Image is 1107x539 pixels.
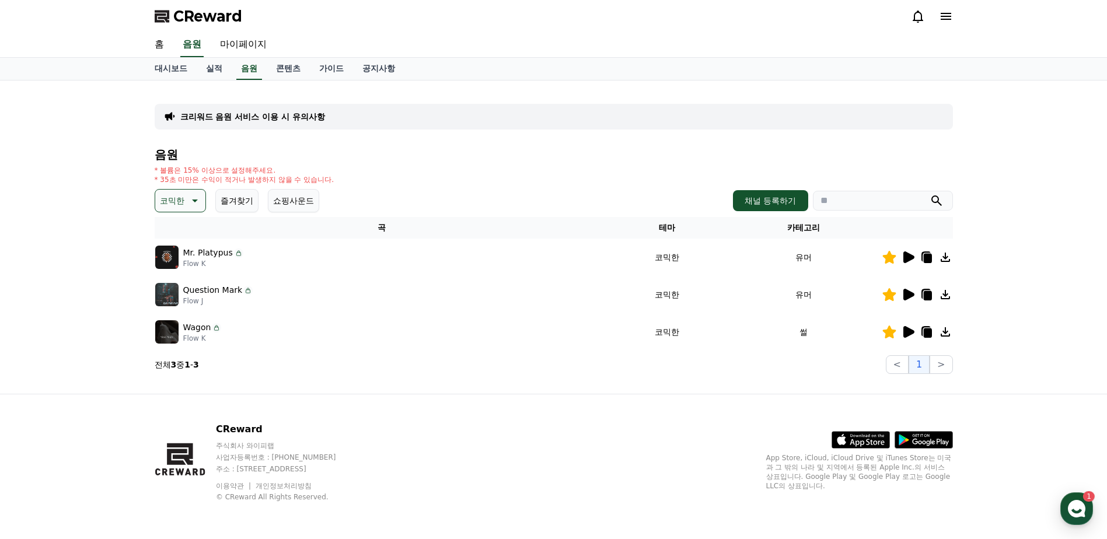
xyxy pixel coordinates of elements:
[155,175,334,184] p: * 35초 미만은 수익이 적거나 발생하지 않을 수 있습니다.
[216,441,358,450] p: 주식회사 와이피랩
[216,482,253,490] a: 이용약관
[155,283,179,306] img: music
[145,58,197,80] a: 대시보드
[155,359,199,370] p: 전체 중 -
[173,7,242,26] span: CReward
[609,217,727,239] th: 테마
[197,58,232,80] a: 실적
[909,355,930,374] button: 1
[211,33,276,57] a: 마이페이지
[183,296,253,306] p: Flow J
[216,453,358,462] p: 사업자등록번호 : [PHONE_NUMBER]
[268,189,319,212] button: 쇼핑사운드
[726,217,881,239] th: 카테고리
[155,246,179,269] img: music
[183,334,222,343] p: Flow K
[353,58,404,80] a: 공지사항
[609,276,727,313] td: 코믹한
[236,58,262,80] a: 음원
[193,360,199,369] strong: 3
[180,111,325,123] a: 크리워드 음원 서비스 이용 시 유의사항
[766,453,953,491] p: App Store, iCloud, iCloud Drive 및 iTunes Store는 미국과 그 밖의 나라 및 지역에서 등록된 Apple Inc.의 서비스 상표입니다. Goo...
[183,284,243,296] p: Question Mark
[155,189,206,212] button: 코믹한
[733,190,808,211] button: 채널 등록하기
[886,355,909,374] button: <
[726,313,881,351] td: 썰
[183,247,233,259] p: Mr. Platypus
[184,360,190,369] strong: 1
[171,360,177,369] strong: 3
[155,7,242,26] a: CReward
[310,58,353,80] a: 가이드
[155,148,953,161] h4: 음원
[930,355,952,374] button: >
[180,33,204,57] a: 음원
[256,482,312,490] a: 개인정보처리방침
[216,422,358,436] p: CReward
[267,58,310,80] a: 콘텐츠
[155,166,334,175] p: * 볼륨은 15% 이상으로 설정해주세요.
[726,239,881,276] td: 유머
[216,464,358,474] p: 주소 : [STREET_ADDRESS]
[215,189,259,212] button: 즐겨찾기
[155,217,609,239] th: 곡
[216,492,358,502] p: © CReward All Rights Reserved.
[609,239,727,276] td: 코믹한
[183,259,243,268] p: Flow K
[183,321,211,334] p: Wagon
[145,33,173,57] a: 홈
[609,313,727,351] td: 코믹한
[160,192,184,209] p: 코믹한
[155,320,179,344] img: music
[726,276,881,313] td: 유머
